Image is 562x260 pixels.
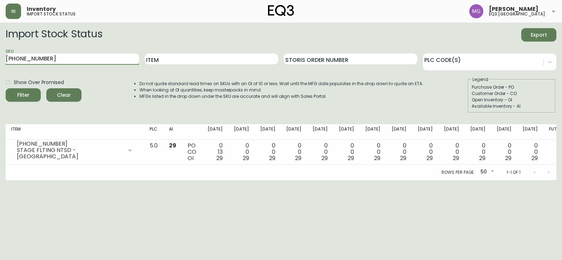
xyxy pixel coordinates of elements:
[478,166,495,178] div: 50
[313,142,328,161] div: 0 0
[348,154,354,162] span: 29
[234,142,249,161] div: 0 0
[472,76,489,83] legend: Legend
[333,124,360,140] th: [DATE]
[169,141,176,150] span: 29
[139,81,423,87] li: Do not quote standard lead times on SKUs with an OI of 10 or less. Wait until the MFG date popula...
[188,154,194,162] span: OI
[472,103,552,109] div: Available Inventory - AI
[442,169,475,176] p: Rows per page:
[260,142,275,161] div: 0 0
[453,154,459,162] span: 29
[386,124,412,140] th: [DATE]
[374,154,380,162] span: 29
[243,154,249,162] span: 29
[523,142,538,161] div: 0 0
[489,12,545,16] h5: eq3 [GEOGRAPHIC_DATA]
[412,124,438,140] th: [DATE]
[497,142,512,161] div: 0 0
[426,154,433,162] span: 29
[418,142,433,161] div: 0 0
[505,154,511,162] span: 29
[139,93,423,100] li: MFGs listed in the drop down under the SKU are accurate and will align with Sales Portal.
[491,124,517,140] th: [DATE]
[479,154,485,162] span: 29
[139,87,423,93] li: When looking at OI quantities, keep masterpacks in mind.
[469,4,483,18] img: de8837be2a95cd31bb7c9ae23fe16153
[465,124,491,140] th: [DATE]
[365,142,380,161] div: 0 0
[6,88,41,102] button: Filter
[400,154,406,162] span: 29
[255,124,281,140] th: [DATE]
[6,124,144,140] th: Item
[307,124,333,140] th: [DATE]
[470,142,485,161] div: 0 0
[17,147,123,160] div: STAGE FLTING NTSD - [GEOGRAPHIC_DATA]
[472,97,552,103] div: Open Inventory - OI
[163,124,182,140] th: AI
[444,142,459,161] div: 0 0
[17,141,123,147] div: [PHONE_NUMBER]
[202,124,228,140] th: [DATE]
[27,6,56,12] span: Inventory
[281,124,307,140] th: [DATE]
[269,154,275,162] span: 29
[208,142,223,161] div: 0 13
[6,28,102,42] h2: Import Stock Status
[360,124,386,140] th: [DATE]
[472,84,552,90] div: Purchase Order - PO
[438,124,465,140] th: [DATE]
[392,142,407,161] div: 0 0
[14,79,64,86] span: Show Over Promised
[52,91,76,100] span: Clear
[268,5,294,16] img: logo
[27,12,76,16] h5: import stock status
[144,124,163,140] th: PLC
[527,31,551,39] span: Export
[216,154,223,162] span: 29
[472,90,552,97] div: Customer Order - CO
[46,88,81,102] button: Clear
[321,154,328,162] span: 29
[339,142,354,161] div: 0 0
[521,28,556,42] button: Export
[295,154,301,162] span: 29
[228,124,255,140] th: [DATE]
[11,142,138,158] div: [PHONE_NUMBER]STAGE FLTING NTSD - [GEOGRAPHIC_DATA]
[17,91,30,100] div: Filter
[531,154,538,162] span: 29
[144,140,163,165] td: 5.0
[517,124,543,140] th: [DATE]
[286,142,301,161] div: 0 0
[489,6,538,12] span: [PERSON_NAME]
[188,142,196,161] div: PO CO
[507,169,521,176] p: 1-1 of 1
